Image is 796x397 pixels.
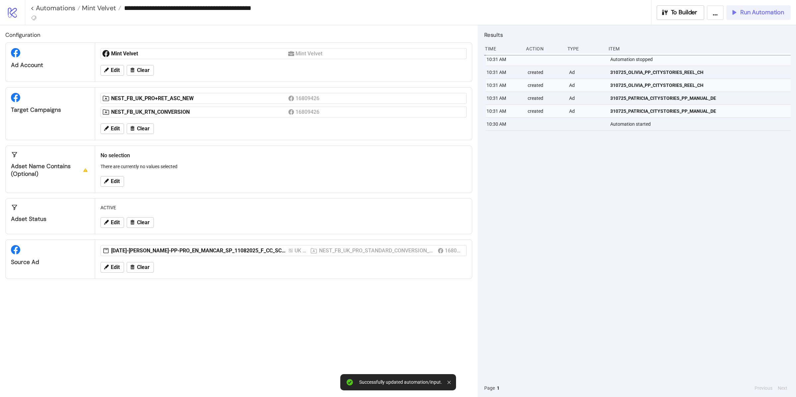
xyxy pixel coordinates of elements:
div: Ad Account [11,61,90,69]
a: 310725_PATRICIA_CITYSTORIES_PP_MANUAL_DE [610,105,788,117]
span: Clear [137,220,150,226]
div: 10:31 AM [486,53,522,66]
span: Clear [137,126,150,132]
a: < Automations [31,5,80,11]
a: 310725_PATRICIA_CITYSTORIES_PP_MANUAL_DE [610,92,788,104]
div: Ad [568,92,605,104]
button: Run Automation [726,5,791,20]
span: To Builder [671,9,697,16]
div: 10:31 AM [486,66,522,79]
div: created [527,66,564,79]
div: Mint Velvet [296,49,324,58]
div: Type [567,42,603,55]
span: Edit [111,220,120,226]
div: ACTIVE [98,201,469,214]
div: UK : V9 [295,246,307,255]
a: 310725_OLIVIA_PP_CITYSTORIES_REEL_CH [610,66,788,79]
button: Edit [100,123,124,134]
span: Page [484,384,495,392]
span: 310725_OLIVIA_PP_CITYSTORIES_REEL_CH [610,82,703,89]
div: Action [525,42,562,55]
h2: No selection [100,151,467,160]
div: Ad [568,105,605,117]
h2: Configuration [5,31,472,39]
p: There are currently no values selected [100,163,467,170]
div: Target Campaigns [11,106,90,114]
div: NEST_FB_UK_PRO_STANDARD_CONVERSION_CAMPAIGNBUILDER [319,246,435,255]
button: Next [776,384,789,392]
span: Clear [137,67,150,73]
span: Run Automation [740,9,784,16]
div: 10:31 AM [486,92,522,104]
div: [DATE]-[PERSON_NAME]-PP-PRO_EN_MANCAR_SP_11082025_F_CC_SC12_USP10_PARTNERSHIP [111,247,288,254]
div: created [527,105,564,117]
span: Edit [111,126,120,132]
div: 10:30 AM [486,118,522,130]
div: Time [484,42,521,55]
div: NEST_FB_UK_RTN_CONVERSION [111,108,288,116]
button: 1 [495,384,501,392]
button: Clear [127,123,154,134]
span: 310725_PATRICIA_CITYSTORIES_PP_MANUAL_DE [610,107,716,115]
span: Mint Velvet [80,4,116,12]
div: Adset Status [11,215,90,223]
span: 310725_OLIVIA_PP_CITYSTORIES_REEL_CH [610,69,703,76]
div: NEST_FB_UK_PRO+RET_ASC_NEW [111,95,288,102]
button: Edit [100,176,124,187]
a: 310725_OLIVIA_PP_CITYSTORIES_REEL_CH [610,79,788,92]
div: created [527,79,564,92]
button: Clear [127,217,154,228]
span: Edit [111,178,120,184]
span: Edit [111,264,120,270]
div: Automation started [610,118,792,130]
button: Previous [753,384,774,392]
div: Source Ad [11,258,90,266]
span: 310725_PATRICIA_CITYSTORIES_PP_MANUAL_DE [610,95,716,102]
div: Successfully updated automation/input. [359,379,442,385]
div: Adset Name contains (optional) [11,163,90,178]
a: Mint Velvet [80,5,121,11]
h2: Results [484,31,791,39]
div: 10:31 AM [486,79,522,92]
div: 16809426 [296,94,321,102]
button: Edit [100,217,124,228]
span: Clear [137,264,150,270]
div: Mint Velvet [111,50,288,57]
div: 16809426 [296,108,321,116]
button: ... [707,5,724,20]
div: Item [608,42,791,55]
div: Ad [568,66,605,79]
div: Ad [568,79,605,92]
div: 10:31 AM [486,105,522,117]
span: Edit [111,67,120,73]
button: Clear [127,262,154,273]
div: Automation stopped [610,53,792,66]
button: Clear [127,65,154,76]
div: 16809426 [445,246,462,255]
button: Edit [100,262,124,273]
button: To Builder [657,5,704,20]
button: Edit [100,65,124,76]
div: created [527,92,564,104]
